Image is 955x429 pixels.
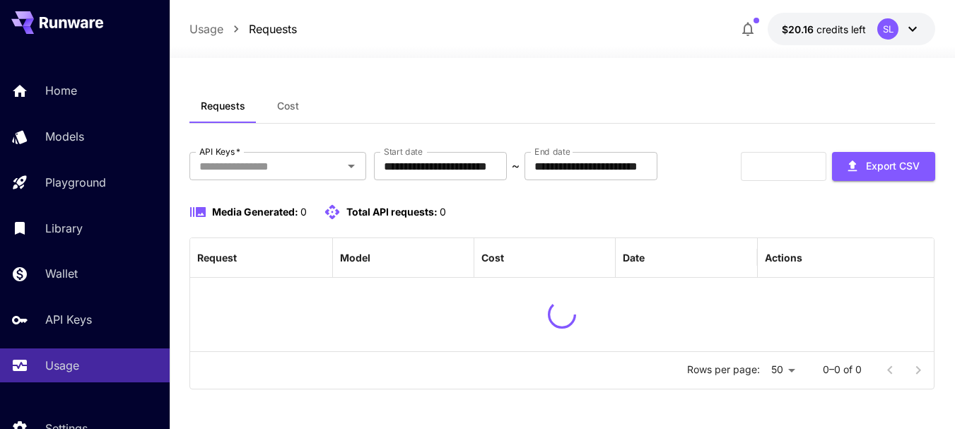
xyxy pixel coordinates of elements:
[189,20,223,37] a: Usage
[197,252,237,264] div: Request
[201,100,245,112] span: Requests
[249,20,297,37] a: Requests
[823,363,862,377] p: 0–0 of 0
[768,13,935,45] button: $20.16406SL
[45,82,77,99] p: Home
[816,23,866,35] span: credits left
[45,357,79,374] p: Usage
[45,174,106,191] p: Playground
[189,20,297,37] nav: breadcrumb
[534,146,570,158] label: End date
[199,146,240,158] label: API Keys
[45,265,78,282] p: Wallet
[300,206,307,218] span: 0
[277,100,299,112] span: Cost
[481,252,504,264] div: Cost
[384,146,423,158] label: Start date
[623,252,645,264] div: Date
[782,23,816,35] span: $20.16
[832,152,935,181] button: Export CSV
[440,206,446,218] span: 0
[340,252,370,264] div: Model
[212,206,298,218] span: Media Generated:
[687,363,760,377] p: Rows per page:
[45,220,83,237] p: Library
[512,158,520,175] p: ~
[45,128,84,145] p: Models
[782,22,866,37] div: $20.16406
[45,311,92,328] p: API Keys
[346,206,438,218] span: Total API requests:
[341,156,361,176] button: Open
[766,360,800,380] div: 50
[765,252,802,264] div: Actions
[877,18,898,40] div: SL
